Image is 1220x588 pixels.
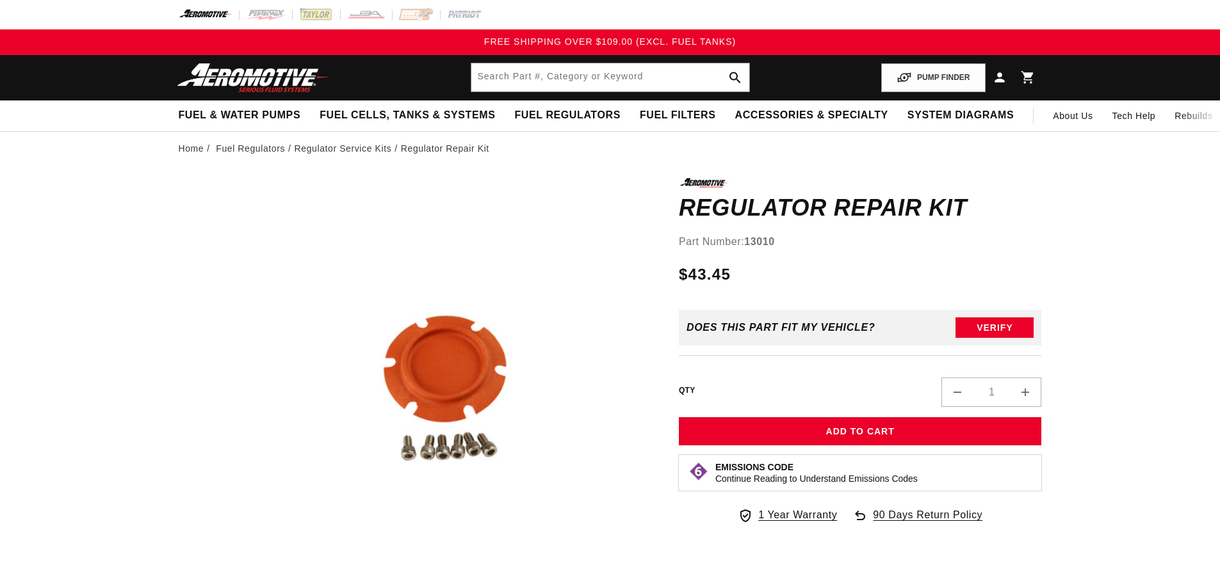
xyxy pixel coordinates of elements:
summary: Tech Help [1103,100,1166,131]
span: Tech Help [1112,109,1156,123]
li: Regulator Service Kits [295,141,401,155]
span: Fuel Cells, Tanks & Systems [320,109,495,122]
a: About Us [1043,100,1102,131]
span: Fuel & Water Pumps [179,109,301,122]
span: About Us [1053,111,1093,121]
li: Regulator Repair Kit [401,141,489,155]
a: 1 Year Warranty [738,507,837,523]
summary: Fuel & Water Pumps [169,100,311,131]
button: Emissions CodeContinue Reading to Understand Emissions Codes [715,461,918,484]
span: 90 Days Return Policy [873,507,982,536]
strong: 13010 [744,236,775,247]
span: Fuel Filters [640,109,716,122]
input: Search by Part Number, Category or Keyword [471,63,749,91]
li: Fuel Regulators [216,141,294,155]
button: search button [721,63,749,91]
summary: Fuel Filters [630,100,726,131]
span: Fuel Regulators [514,109,620,122]
button: Add to Cart [679,417,1042,446]
button: Verify [956,317,1034,338]
summary: Fuel Cells, Tanks & Systems [310,100,505,131]
span: Rebuilds [1175,109,1212,123]
summary: Accessories & Specialty [726,100,898,131]
div: Does This part fit My vehicle? [687,322,875,333]
p: Continue Reading to Understand Emissions Codes [715,473,918,484]
span: 1 Year Warranty [758,507,837,523]
summary: Fuel Regulators [505,100,630,131]
strong: Emissions Code [715,462,793,472]
a: 90 Days Return Policy [852,507,982,536]
span: Accessories & Specialty [735,109,888,122]
div: Part Number: [679,234,1042,250]
label: QTY [679,385,695,396]
span: FREE SHIPPING OVER $109.00 (EXCL. FUEL TANKS) [484,36,736,47]
span: $43.45 [679,263,731,286]
img: Aeromotive [174,63,334,93]
a: Home [179,141,204,155]
img: Emissions code [688,461,709,482]
button: PUMP FINDER [881,63,985,92]
span: System Diagrams [907,109,1014,122]
summary: System Diagrams [898,100,1023,131]
h1: Regulator Repair Kit [679,198,1042,218]
nav: breadcrumbs [179,141,1042,155]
